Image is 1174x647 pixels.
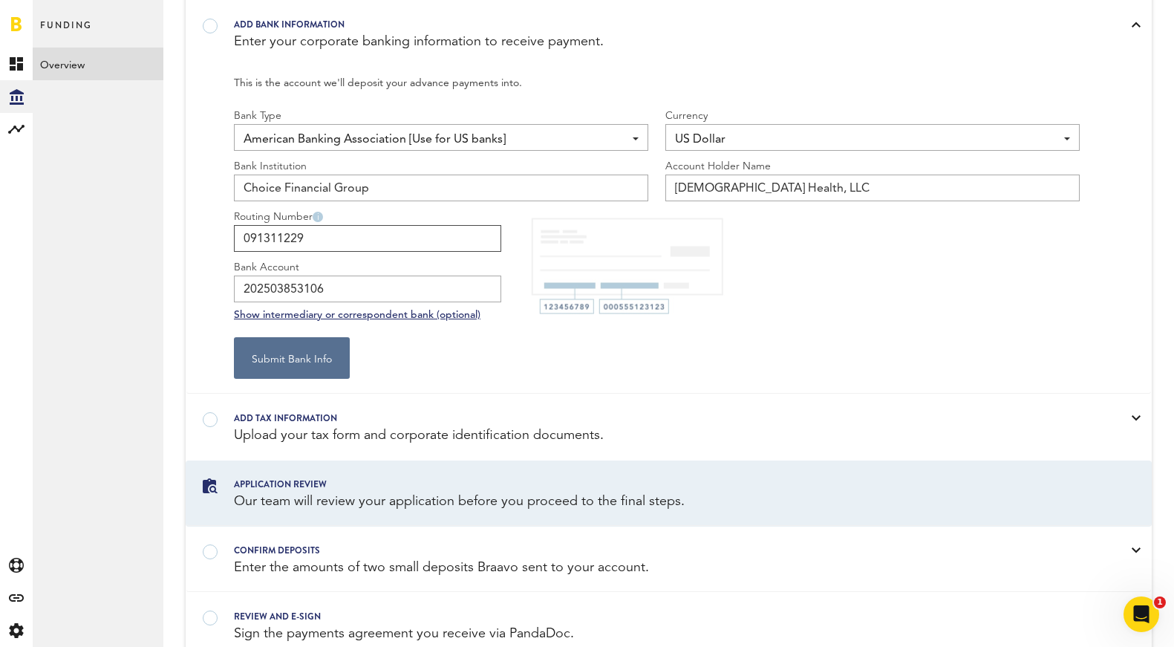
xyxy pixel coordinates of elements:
label: Bank Type [234,108,281,124]
div: Sign the payments agreement you receive via PandaDoc. [234,625,1066,643]
a: Add bank information Enter your corporate banking information to receive payment. [186,1,1151,66]
span: This is the account we'll deposit your advance payments into. [234,66,1080,93]
div: Our team will review your application before you proceed to the final steps. [234,492,1066,511]
label: Bank Account [234,259,501,276]
span: US Dollar [675,127,1055,152]
div: Enter the amounts of two small deposits Braavo sent to your account. [234,559,1066,577]
span: American Banking Association [Use for US banks] [244,127,624,152]
div: Add bank information [234,16,1066,33]
span: 1 [1154,596,1166,608]
div: Upload your tax form and corporate identification documents. [234,426,1066,445]
a: Overview [33,48,163,80]
a: confirm deposits Enter the amounts of two small deposits Braavo sent to your account. [186,527,1151,592]
iframe: Intercom live chat [1124,596,1159,632]
label: Account Holder Name [665,158,771,175]
span: Support [31,10,85,24]
label: Currency [665,108,708,124]
img: Card [531,216,725,322]
div: REVIEW AND E-SIGN [234,608,1066,625]
button: Submit Bank Info [234,337,350,379]
div: confirm deposits [234,542,1066,559]
div: Enter your corporate banking information to receive payment. [234,33,1066,51]
label: Routing Number [234,209,501,225]
div: Add tax information [234,410,1066,426]
div: Application review [234,476,1066,492]
a: Show intermediary or correspondent bank (optional) [234,310,480,320]
span: Funding [40,16,92,48]
label: Bank Institution [234,158,307,175]
a: Add tax information Upload your tax form and corporate identification documents. [186,395,1151,460]
a: Application review Our team will review your application before you proceed to the final steps. [186,461,1151,526]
